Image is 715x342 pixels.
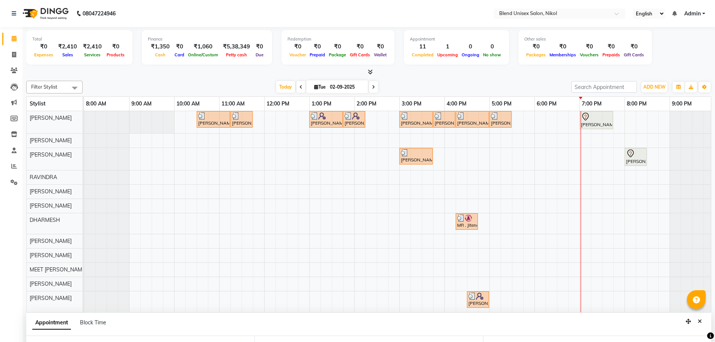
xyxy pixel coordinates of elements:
a: 6:00 PM [535,98,558,109]
a: 10:00 AM [175,98,202,109]
span: Prepaid [308,52,327,57]
span: Wallet [372,52,388,57]
button: Close [694,316,705,327]
span: Filter Stylist [31,84,57,90]
span: Appointment [32,316,71,330]
div: [PERSON_NAME], TK03, 01:45 PM-02:15 PM, [PERSON_NAME] [344,112,364,127]
b: 08047224946 [83,3,116,24]
div: ₹0 [524,42,548,51]
span: Online/Custom [186,52,220,57]
span: Gift Cards [622,52,646,57]
div: [PERSON_NAME][DATE], TK04, 03:00 PM-03:45 PM, Hair Cut [DEMOGRAPHIC_DATA] [400,149,432,163]
span: Completed [410,52,435,57]
div: ₹1,060 [186,42,220,51]
div: ₹0 [105,42,126,51]
span: RAVINDRA [30,174,57,181]
span: Vouchers [578,52,601,57]
a: 11:00 AM [220,98,247,109]
div: ₹5,38,349 [220,42,253,51]
div: ₹0 [372,42,388,51]
a: 1:00 PM [310,98,333,109]
div: 0 [460,42,481,51]
span: Sales [60,52,75,57]
div: MR . Jitendra, TK07, 04:15 PM-04:45 PM, [PERSON_NAME] [456,214,477,229]
span: Tue [312,84,328,90]
span: Package [327,52,348,57]
div: Other sales [524,36,646,42]
div: [PERSON_NAME][DATE], TK04, 03:00 PM-03:45 PM, Hair Cut [DEMOGRAPHIC_DATA] [400,112,432,127]
img: logo [19,3,71,24]
span: MEET [PERSON_NAME] [30,266,87,273]
span: Expenses [32,52,55,57]
button: ADD NEW [641,82,667,92]
span: Packages [524,52,548,57]
div: [PERSON_NAME], TK05, 04:15 PM-05:00 PM, Hair Cut [DEMOGRAPHIC_DATA] [456,112,488,127]
span: Due [254,52,265,57]
span: [PERSON_NAME] [30,151,72,158]
div: Total [32,36,126,42]
span: [PERSON_NAME] [30,238,72,244]
span: Petty cash [224,52,249,57]
div: [PERSON_NAME] bhai [PERSON_NAME], TK02, 10:30 AM-11:15 AM, Hair Cut [DEMOGRAPHIC_DATA] [197,112,229,127]
span: Cash [153,52,167,57]
input: Search Appointment [571,81,637,93]
span: [PERSON_NAME] [30,137,72,144]
div: [PERSON_NAME], TK06, 04:30 PM-05:00 PM, [PERSON_NAME] [468,292,488,307]
span: [PERSON_NAME] [30,252,72,259]
div: [PERSON_NAME], TK08, 08:00 PM-08:30 PM, [PERSON_NAME] [625,149,646,165]
div: [PERSON_NAME], TK01, 07:00 PM-07:45 PM, Hair Cut [DEMOGRAPHIC_DATA] [580,112,612,128]
a: 8:00 PM [625,98,649,109]
div: ₹0 [578,42,601,51]
div: ₹0 [253,42,266,51]
span: [PERSON_NAME] [30,280,72,287]
div: ₹0 [548,42,578,51]
a: 8:00 AM [84,98,108,109]
div: ₹1,350 [148,42,173,51]
div: Appointment [410,36,503,42]
div: [PERSON_NAME][DATE], TK04, 03:45 PM-04:15 PM, [PERSON_NAME] [434,112,455,127]
div: 11 [410,42,435,51]
div: 1 [435,42,460,51]
span: [PERSON_NAME] [30,115,72,121]
div: ₹0 [327,42,348,51]
span: Admin [684,10,701,18]
span: Services [82,52,102,57]
span: DHARMESH [30,217,60,223]
span: Stylist [30,100,45,107]
span: [PERSON_NAME] [30,295,72,301]
span: [PERSON_NAME] [30,188,72,195]
div: [PERSON_NAME], TK03, 01:00 PM-01:45 PM, Hair Cut [DEMOGRAPHIC_DATA] [310,112,342,127]
span: Block Time [80,319,106,326]
a: 9:00 PM [670,98,694,109]
div: ₹0 [308,42,327,51]
span: [PERSON_NAME] [30,202,72,209]
span: No show [481,52,503,57]
div: ₹0 [622,42,646,51]
div: Finance [148,36,266,42]
div: [PERSON_NAME], TK05, 05:00 PM-05:30 PM, [PERSON_NAME] [490,112,511,127]
div: ₹0 [601,42,622,51]
div: ₹2,410 [55,42,80,51]
div: 0 [481,42,503,51]
span: Upcoming [435,52,460,57]
div: ₹0 [32,42,55,51]
a: 2:00 PM [355,98,378,109]
div: ₹0 [348,42,372,51]
a: 7:00 PM [580,98,604,109]
a: 12:00 PM [265,98,291,109]
span: Today [276,81,295,93]
a: 5:00 PM [490,98,513,109]
a: 9:00 AM [129,98,154,109]
div: [PERSON_NAME] bhai [PERSON_NAME], TK02, 11:15 AM-11:45 AM, [PERSON_NAME] [231,112,252,127]
div: ₹0 [288,42,308,51]
span: Products [105,52,126,57]
div: Redemption [288,36,388,42]
span: Ongoing [460,52,481,57]
span: Gift Cards [348,52,372,57]
input: 2025-09-02 [328,81,365,93]
div: ₹0 [173,42,186,51]
span: Prepaids [601,52,622,57]
span: Memberships [548,52,578,57]
a: 3:00 PM [400,98,423,109]
div: ₹2,410 [80,42,105,51]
